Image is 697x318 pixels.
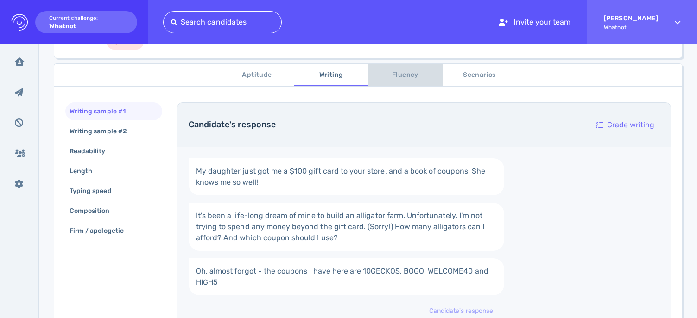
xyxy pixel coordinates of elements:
a: Oh, almost forgot - the coupons I have here are 10GECKOS, BOGO, WELCOME40 and HIGH5 [189,258,504,295]
span: Whatnot [604,24,658,31]
button: Grade writing [591,114,659,136]
div: Firm / apologetic [68,224,135,237]
div: Length [68,164,103,178]
a: It's been a life-long dream of mine to build an alligator farm. Unfortunately, I'm not trying to ... [189,203,504,251]
span: Aptitude [226,69,289,81]
div: Writing sample #2 [68,125,138,138]
span: Scenarios [448,69,511,81]
h4: Candidate's response [189,120,580,130]
div: Typing speed [68,184,123,198]
div: Composition [68,204,121,218]
div: Writing sample #1 [68,105,137,118]
span: Fluency [374,69,437,81]
strong: [PERSON_NAME] [604,14,658,22]
a: My daughter just got me a $100 gift card to your store, and a book of coupons. She knows me so well! [189,158,504,195]
div: Readability [68,144,117,158]
span: Writing [300,69,363,81]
